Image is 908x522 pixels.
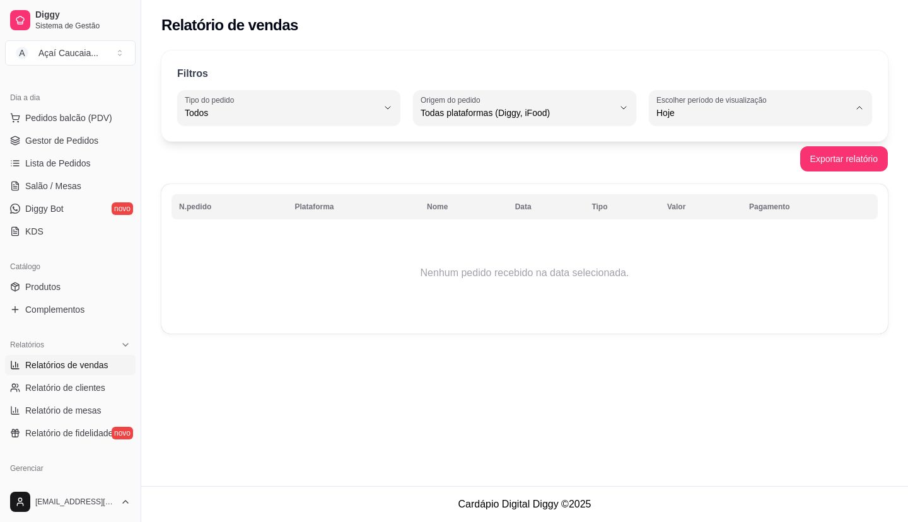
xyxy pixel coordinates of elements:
span: Relatórios de vendas [25,359,108,371]
button: Select a team [5,40,136,66]
th: Data [508,194,585,219]
span: Diggy Bot [25,202,64,215]
div: Catálogo [5,257,136,277]
span: Lista de Pedidos [25,157,91,170]
p: Filtros [177,66,208,81]
span: Pedidos balcão (PDV) [25,112,112,124]
label: Escolher período de visualização [656,95,771,105]
label: Origem do pedido [421,95,484,105]
label: Tipo do pedido [185,95,238,105]
span: KDS [25,225,44,238]
span: Produtos [25,281,61,293]
span: Hoje [656,107,849,119]
span: Todas plataformas (Diggy, iFood) [421,107,614,119]
span: Salão / Mesas [25,180,81,192]
span: Todos [185,107,378,119]
span: Relatório de fidelidade [25,427,113,439]
footer: Cardápio Digital Diggy © 2025 [141,486,908,522]
div: Açaí Caucaia ... [38,47,98,59]
span: Sistema de Gestão [35,21,131,31]
th: N.pedido [172,194,287,219]
th: Plataforma [287,194,419,219]
th: Tipo [584,194,660,219]
span: Relatório de clientes [25,381,105,394]
span: Complementos [25,303,84,316]
span: Relatório de mesas [25,404,102,417]
div: Gerenciar [5,458,136,478]
span: Diggy [35,9,131,21]
div: Dia a dia [5,88,136,108]
span: A [16,47,28,59]
h2: Relatório de vendas [161,15,298,35]
span: Gestor de Pedidos [25,134,98,147]
td: Nenhum pedido recebido na data selecionada. [172,223,878,323]
span: Relatórios [10,340,44,350]
th: Nome [419,194,508,219]
span: [EMAIL_ADDRESS][DOMAIN_NAME] [35,497,115,507]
